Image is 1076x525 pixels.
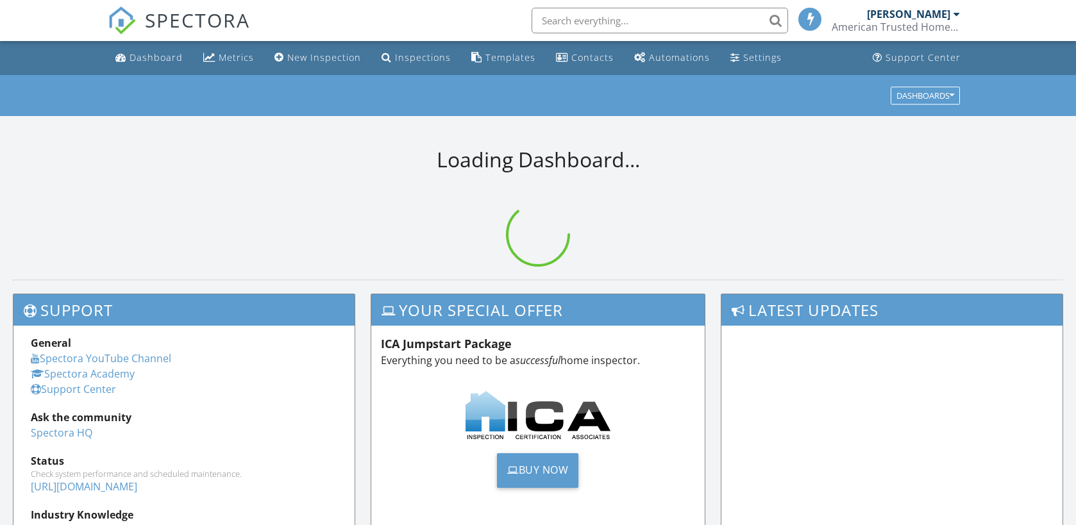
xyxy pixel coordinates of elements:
[649,51,710,63] div: Automations
[110,46,188,70] a: Dashboard
[198,46,259,70] a: Metrics
[31,453,337,469] div: Status
[108,6,136,35] img: The Best Home Inspection Software - Spectora
[485,51,535,63] div: Templates
[571,51,614,63] div: Contacts
[371,294,705,326] h3: Your special offer
[743,51,782,63] div: Settings
[721,294,1063,326] h3: Latest Updates
[31,382,116,396] a: Support Center
[31,336,71,350] strong: General
[381,336,512,351] strong: ICA Jumpstart Package
[287,51,361,63] div: New Inspection
[13,294,355,326] h3: Support
[466,391,610,439] img: ica-logo-f4cd42c8492c83482395.png
[31,351,171,365] a: Spectora YouTube Channel
[867,8,950,21] div: [PERSON_NAME]
[376,46,456,70] a: Inspections
[629,46,715,70] a: Automations (Basic)
[31,426,92,440] a: Spectora HQ
[497,453,578,488] a: Buy Now
[886,51,961,63] div: Support Center
[269,46,366,70] a: New Inspection
[108,17,250,44] a: SPECTORA
[31,479,137,494] a: [URL][DOMAIN_NAME]
[516,353,560,367] em: successful
[891,87,960,104] button: Dashboards
[551,46,619,70] a: Contacts
[832,21,960,33] div: American Trusted Home Inspections
[466,46,541,70] a: Templates
[725,46,787,70] a: Settings
[395,51,451,63] div: Inspections
[532,8,788,33] input: Search everything...
[31,469,337,479] div: Check system performance and scheduled maintenance.
[381,353,695,368] p: Everything you need to be a home inspector.
[31,507,337,522] div: Industry Knowledge
[896,91,954,100] div: Dashboards
[31,367,135,381] a: Spectora Academy
[31,410,337,425] div: Ask the community
[219,51,254,63] div: Metrics
[130,51,183,63] div: Dashboard
[868,46,966,70] a: Support Center
[145,6,250,33] span: SPECTORA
